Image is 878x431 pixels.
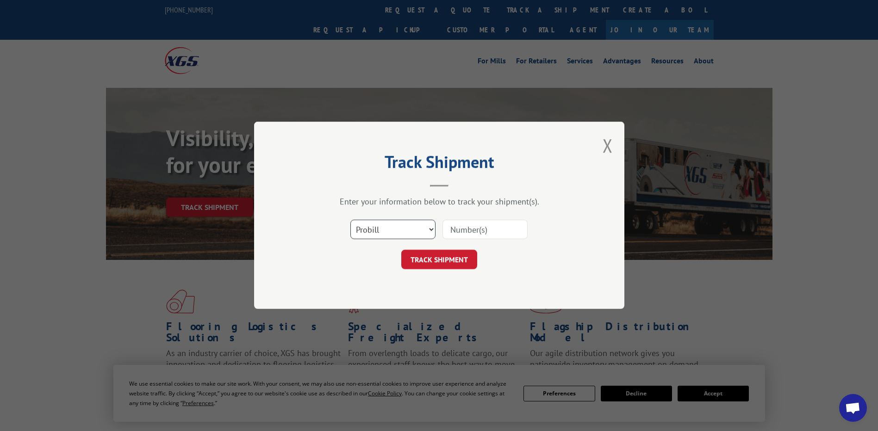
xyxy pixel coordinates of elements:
button: TRACK SHIPMENT [401,250,477,270]
button: Close modal [603,133,613,158]
h2: Track Shipment [300,155,578,173]
div: Enter your information below to track your shipment(s). [300,197,578,207]
input: Number(s) [442,220,528,240]
div: Open chat [839,394,867,422]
